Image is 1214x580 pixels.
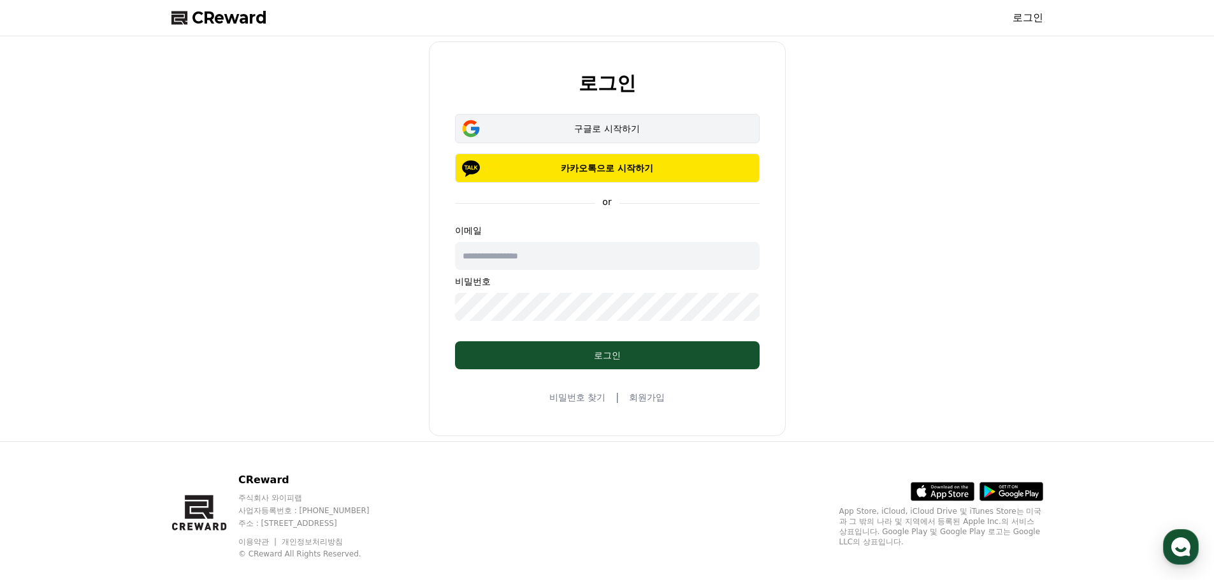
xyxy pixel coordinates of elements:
a: 로그인 [1013,10,1043,25]
a: 회원가입 [629,391,665,404]
a: 개인정보처리방침 [282,537,343,546]
span: 홈 [40,423,48,433]
span: 설정 [197,423,212,433]
a: 대화 [84,404,164,435]
p: App Store, iCloud, iCloud Drive 및 iTunes Store는 미국과 그 밖의 나라 및 지역에서 등록된 Apple Inc.의 서비스 상표입니다. Goo... [839,506,1043,547]
h2: 로그인 [579,73,636,94]
p: © CReward All Rights Reserved. [238,549,394,559]
span: CReward [192,8,267,28]
span: 대화 [117,423,132,434]
a: 이용약관 [238,537,278,546]
a: 설정 [164,404,245,435]
span: | [616,390,619,405]
p: or [595,195,619,208]
button: 로그인 [455,341,760,369]
p: 카카오톡으로 시작하기 [473,162,741,174]
button: 구글로 시작하기 [455,114,760,143]
p: 이메일 [455,224,760,237]
a: 비밀번호 찾기 [549,391,605,404]
a: CReward [171,8,267,28]
p: 비밀번호 [455,275,760,288]
p: CReward [238,472,394,488]
button: 카카오톡으로 시작하기 [455,153,760,183]
div: 로그인 [481,349,734,362]
a: 홈 [4,404,84,435]
p: 주소 : [STREET_ADDRESS] [238,518,394,528]
p: 주식회사 와이피랩 [238,493,394,503]
div: 구글로 시작하기 [473,122,741,135]
p: 사업자등록번호 : [PHONE_NUMBER] [238,506,394,516]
